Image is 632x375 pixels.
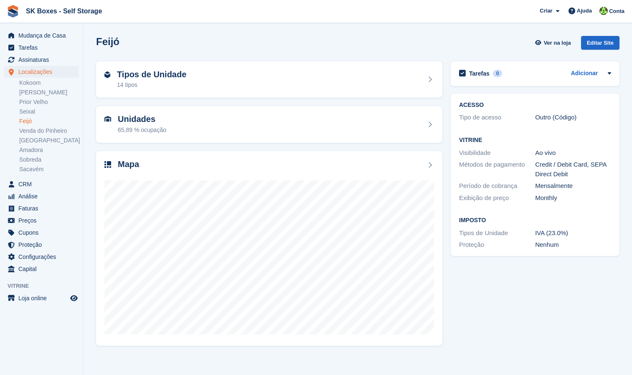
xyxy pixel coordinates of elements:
img: unit-type-icn-2b2737a686de81e16bb02015468b77c625bbabd49415b5ef34ead5e3b44a266d.svg [104,71,110,78]
h2: Imposto [459,217,611,224]
span: Faturas [18,203,69,214]
a: menu [4,263,79,275]
a: Mapa [96,151,442,346]
span: Criar [540,7,552,15]
span: Loja online [18,292,69,304]
div: Ao vivo [535,148,611,158]
span: Análise [18,190,69,202]
a: menu [4,178,79,190]
span: Localizações [18,66,69,78]
span: Mudança de Casa [18,30,69,41]
a: [GEOGRAPHIC_DATA] [19,137,79,144]
span: Ver na loja [544,39,571,47]
a: Venda do Pinheiro [19,127,79,135]
span: Configurações [18,251,69,263]
div: Tipos de Unidade [459,228,535,238]
img: map-icn-33ee37083ee616e46c38cad1a60f524a97daa1e2b2c8c0bc3eb3415660979fc1.svg [104,161,111,168]
div: Outro (Código) [535,113,611,122]
div: 65,89 % ocupação [118,126,166,134]
div: IVA (23.0%) [535,228,611,238]
span: Cupons [18,227,69,238]
span: CRM [18,178,69,190]
a: Prior Velho [19,98,79,106]
h2: Unidades [118,114,166,124]
div: Nenhum [535,240,611,250]
a: Loja de pré-visualização [69,293,79,303]
a: menu [4,66,79,78]
a: menu [4,42,79,53]
img: stora-icon-8386f47178a22dfd0bd8f6a31ec36ba5ce8667c1dd55bd0f319d3a0aa187defe.svg [7,5,19,18]
a: menu [4,30,79,41]
a: Unidades 65,89 % ocupação [96,106,442,143]
a: Adicionar [571,69,598,79]
a: Feijó [19,117,79,125]
div: Período de cobrança [459,181,535,191]
a: menu [4,251,79,263]
div: Mensalmente [535,181,611,191]
div: Tipo de acesso [459,113,535,122]
div: Monthly [535,193,611,203]
span: Tarefas [18,42,69,53]
a: menu [4,203,79,214]
a: Sacavém [19,165,79,173]
h2: Tipos de Unidade [117,70,186,79]
a: menu [4,54,79,66]
h2: ACESSO [459,102,611,109]
h2: Mapa [118,160,139,169]
img: unit-icn-7be61d7bf1b0ce9d3e12c5938cc71ed9869f7b940bace4675aadf7bd6d80202e.svg [104,116,111,122]
div: 0 [493,70,503,77]
a: menu [4,292,79,304]
span: Proteção [18,239,69,251]
h2: Vitrine [459,137,611,144]
a: Ver na loja [534,36,574,50]
span: Capital [18,263,69,275]
span: Assinaturas [18,54,69,66]
a: Tipos de Unidade 14 tipos [96,61,442,98]
img: Dulce Duarte [599,7,608,15]
span: Conta [609,7,624,15]
h2: Tarefas [469,70,490,77]
a: Amadora [19,146,79,154]
a: menu [4,227,79,238]
div: Exibição de preço [459,193,535,203]
a: menu [4,239,79,251]
a: SK Boxes - Self Storage [23,4,105,18]
a: Kokoom [19,79,79,87]
div: Editar Site [581,36,619,50]
a: Seixal [19,108,79,116]
a: [PERSON_NAME] [19,89,79,96]
span: Vitrine [8,282,83,290]
div: Métodos de pagamento [459,160,535,179]
a: Sobreda [19,156,79,164]
div: Proteção [459,240,535,250]
div: 14 tipos [117,81,186,89]
div: Credit / Debit Card, SEPA Direct Debit [535,160,611,179]
a: menu [4,190,79,202]
h2: Feijó [96,36,119,47]
div: Visibilidade [459,148,535,158]
span: Ajuda [577,7,592,15]
span: Preços [18,215,69,226]
a: menu [4,215,79,226]
a: Editar Site [581,36,619,53]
